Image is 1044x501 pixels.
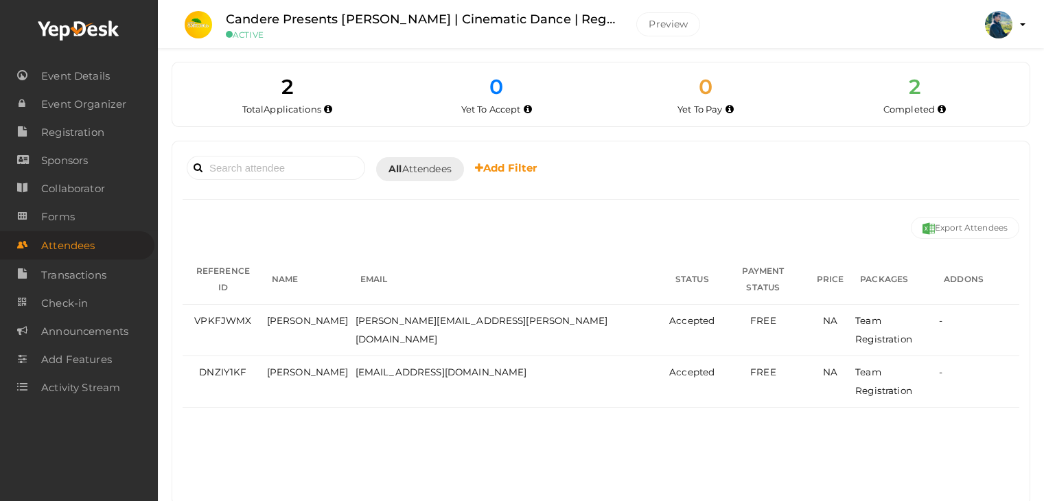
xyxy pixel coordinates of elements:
[41,232,95,259] span: Attendees
[41,91,126,118] span: Event Organizer
[883,104,935,115] span: Completed
[196,266,250,292] span: REFERENCE ID
[264,104,321,115] span: Applications
[41,374,120,401] span: Activity Stream
[226,30,616,40] small: ACTIVE
[41,318,128,345] span: Announcements
[475,161,537,174] b: Add Filter
[242,104,321,115] span: Total
[923,222,935,235] img: excel.svg
[41,290,88,317] span: Check-in
[281,74,293,100] span: 2
[524,106,532,113] i: Yet to be accepted by organizer
[264,255,352,305] th: NAME
[677,104,722,115] span: Yet To Pay
[855,315,912,345] span: Team Registration
[41,346,112,373] span: Add Features
[823,315,837,326] span: NA
[41,175,105,202] span: Collaborator
[726,106,734,113] i: Accepted by organizer and yet to make payment
[388,163,402,175] b: All
[911,217,1019,239] button: Export Attendees
[226,10,616,30] label: Candere Presents [PERSON_NAME] | Cinematic Dance | Registration
[699,74,712,100] span: 0
[636,12,700,36] button: Preview
[718,255,808,305] th: PAYMENT STATUS
[936,255,1019,305] th: ADDONS
[41,62,110,90] span: Event Details
[669,315,715,326] span: Accepted
[41,119,104,146] span: Registration
[750,315,776,326] span: FREE
[267,366,349,377] span: [PERSON_NAME]
[461,104,521,115] span: Yet To Accept
[985,11,1012,38] img: ACg8ocImFeownhHtboqxd0f2jP-n9H7_i8EBYaAdPoJXQiB63u4xhcvD=s100
[267,315,349,326] span: [PERSON_NAME]
[666,255,718,305] th: STATUS
[855,366,912,396] span: Team Registration
[852,255,936,305] th: PACKAGES
[187,156,365,180] input: Search attendee
[823,366,837,377] span: NA
[356,366,527,377] span: [EMAIL_ADDRESS][DOMAIN_NAME]
[808,255,852,305] th: PRICE
[41,203,75,231] span: Forms
[750,366,776,377] span: FREE
[489,74,503,100] span: 0
[939,315,942,326] span: -
[41,147,88,174] span: Sponsors
[41,261,106,289] span: Transactions
[939,366,942,377] span: -
[352,255,666,305] th: EMAIL
[388,162,452,176] span: Attendees
[669,366,715,377] span: Accepted
[324,106,332,113] i: Total number of applications
[356,315,608,345] span: [PERSON_NAME][EMAIL_ADDRESS][PERSON_NAME][DOMAIN_NAME]
[938,106,946,113] i: Accepted and completed payment succesfully
[199,366,246,377] span: DNZIY1KF
[185,11,212,38] img: 3WRJEMHM_small.png
[194,315,251,326] span: VPKFJWMX
[909,74,920,100] span: 2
